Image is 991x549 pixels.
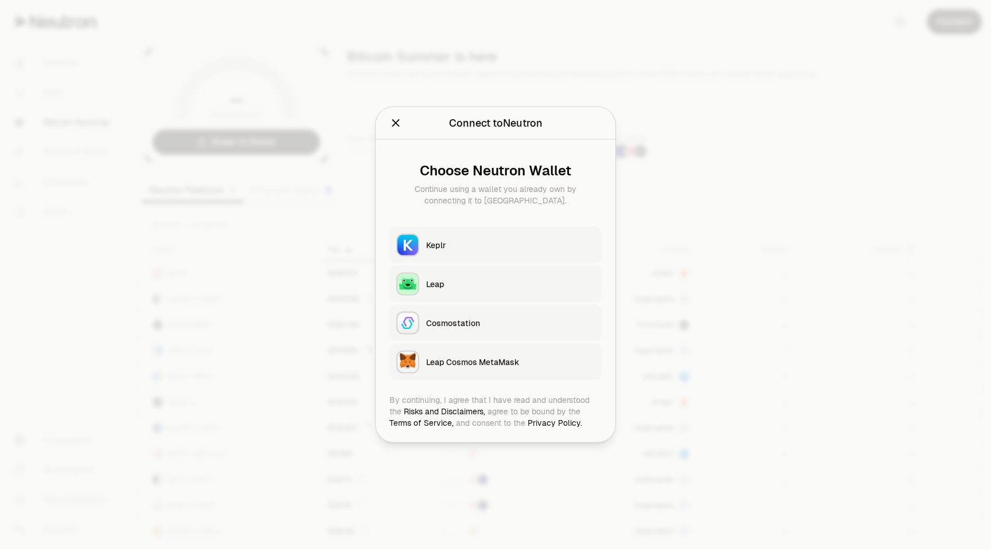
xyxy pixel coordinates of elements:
button: LeapLeap [389,266,602,303]
div: Leap Cosmos MetaMask [426,356,595,368]
a: Privacy Policy. [528,418,582,428]
button: CosmostationCosmostation [389,305,602,342]
img: Leap [397,274,418,295]
div: Keplr [426,240,595,251]
div: Cosmostation [426,317,595,329]
div: Leap [426,279,595,290]
a: Risks and Disclaimers, [404,406,485,417]
a: Terms of Service, [389,418,454,428]
button: Close [389,115,402,131]
img: Cosmostation [397,313,418,334]
button: KeplrKeplr [389,227,602,264]
button: Leap Cosmos MetaMaskLeap Cosmos MetaMask [389,344,602,381]
img: Keplr [397,235,418,256]
div: Connect to Neutron [449,115,543,131]
div: Continue using a wallet you already own by connecting it to [GEOGRAPHIC_DATA]. [399,183,592,206]
img: Leap Cosmos MetaMask [397,352,418,372]
div: By continuing, I agree that I have read and understood the agree to be bound by the and consent t... [389,394,602,429]
div: Choose Neutron Wallet [399,163,592,179]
